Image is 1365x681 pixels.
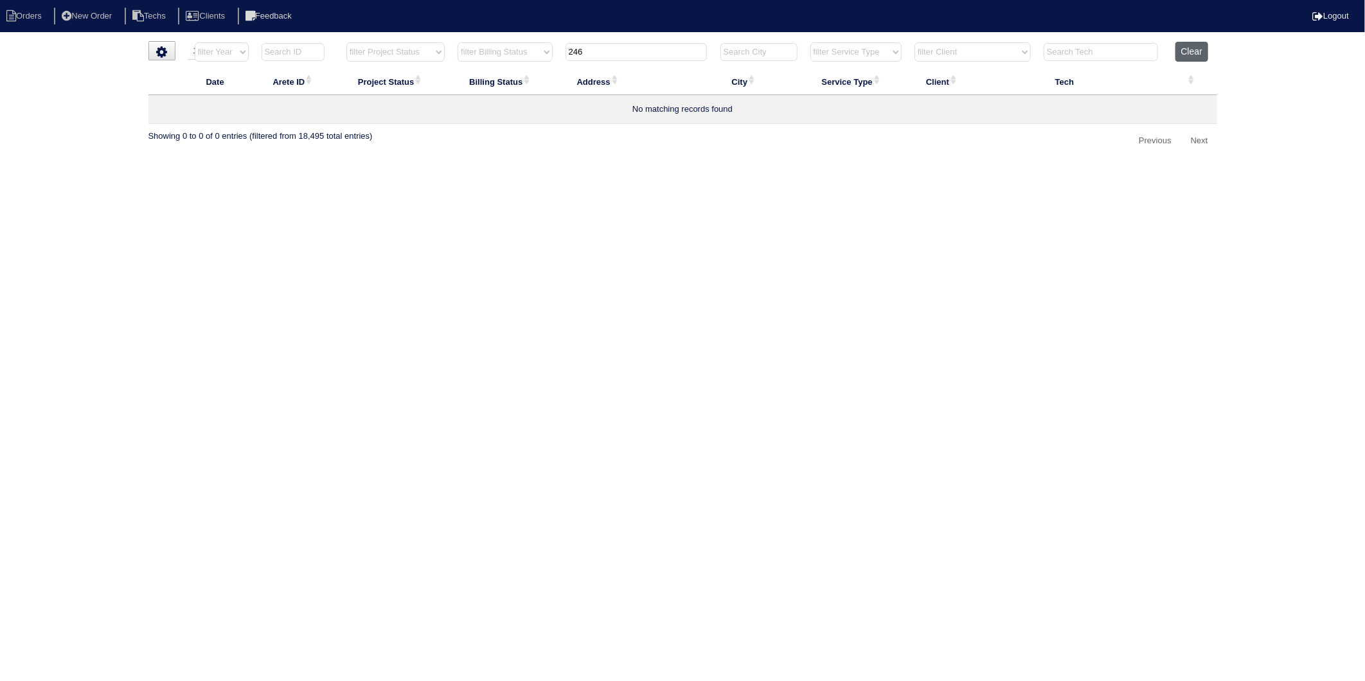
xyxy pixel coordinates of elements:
a: New Order [54,11,122,21]
a: Previous [1130,130,1181,152]
input: Search Tech [1044,43,1158,61]
th: City: activate to sort column ascending [714,68,804,95]
th: : activate to sort column ascending [1169,68,1217,95]
button: Clear [1175,42,1208,62]
th: Project Status: activate to sort column ascending [340,68,451,95]
th: Address: activate to sort column ascending [559,68,714,95]
input: Search ID [262,43,325,61]
input: Search Address [566,43,707,61]
th: Tech [1037,68,1169,95]
th: Billing Status: activate to sort column ascending [451,68,558,95]
a: Clients [178,11,235,21]
input: Search City [720,43,798,61]
th: Date [188,68,255,95]
a: Logout [1312,11,1349,21]
div: Showing 0 to 0 of 0 entries (filtered from 18,495 total entries) [148,124,373,142]
li: New Order [54,8,122,25]
li: Techs [125,8,176,25]
li: Clients [178,8,235,25]
th: Arete ID: activate to sort column ascending [255,68,340,95]
li: Feedback [238,8,302,25]
a: Next [1182,130,1217,152]
a: Techs [125,11,176,21]
td: No matching records found [148,95,1217,124]
th: Service Type: activate to sort column ascending [804,68,908,95]
th: Client: activate to sort column ascending [908,68,1037,95]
